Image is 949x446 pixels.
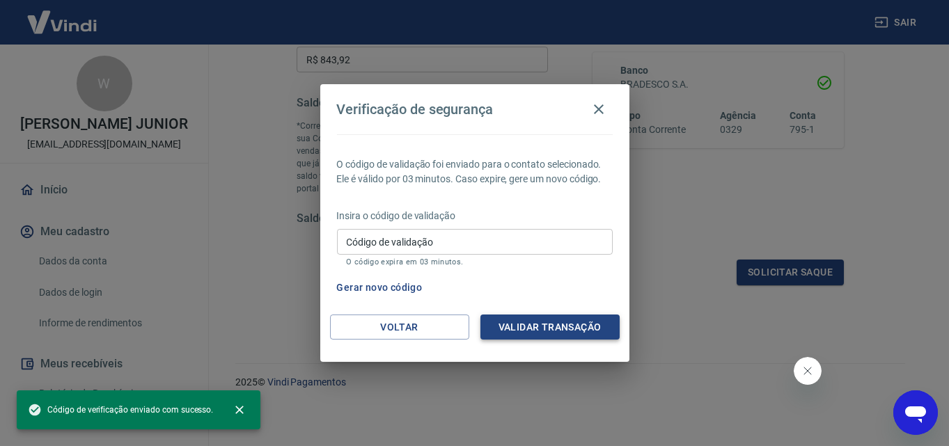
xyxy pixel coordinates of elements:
[480,314,620,340] button: Validar transação
[331,275,428,301] button: Gerar novo código
[330,314,469,340] button: Voltar
[337,157,613,186] p: O código de validação foi enviado para o contato selecionado. Ele é válido por 03 minutos. Caso e...
[347,257,603,266] p: O código expira em 03 minutos.
[893,390,938,435] iframe: Botão para abrir a janela de mensagens
[337,101,494,118] h4: Verificação de segurança
[794,357,822,385] iframe: Fechar mensagem
[28,403,213,417] span: Código de verificação enviado com sucesso.
[224,395,255,425] button: close
[337,209,613,223] p: Insira o código de validação
[8,10,117,21] span: Olá! Precisa de ajuda?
